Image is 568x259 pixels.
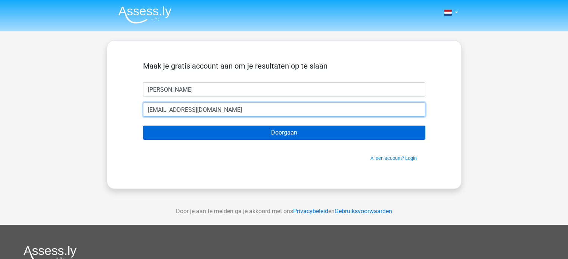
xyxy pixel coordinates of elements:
input: Doorgaan [143,126,425,140]
input: Voornaam [143,82,425,97]
h5: Maak je gratis account aan om je resultaten op te slaan [143,61,425,70]
a: Gebruiksvoorwaarden [335,208,392,215]
a: Privacybeleid [293,208,328,215]
img: Assessly [118,6,171,23]
a: Al een account? Login [370,155,417,161]
input: Email [143,102,425,117]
